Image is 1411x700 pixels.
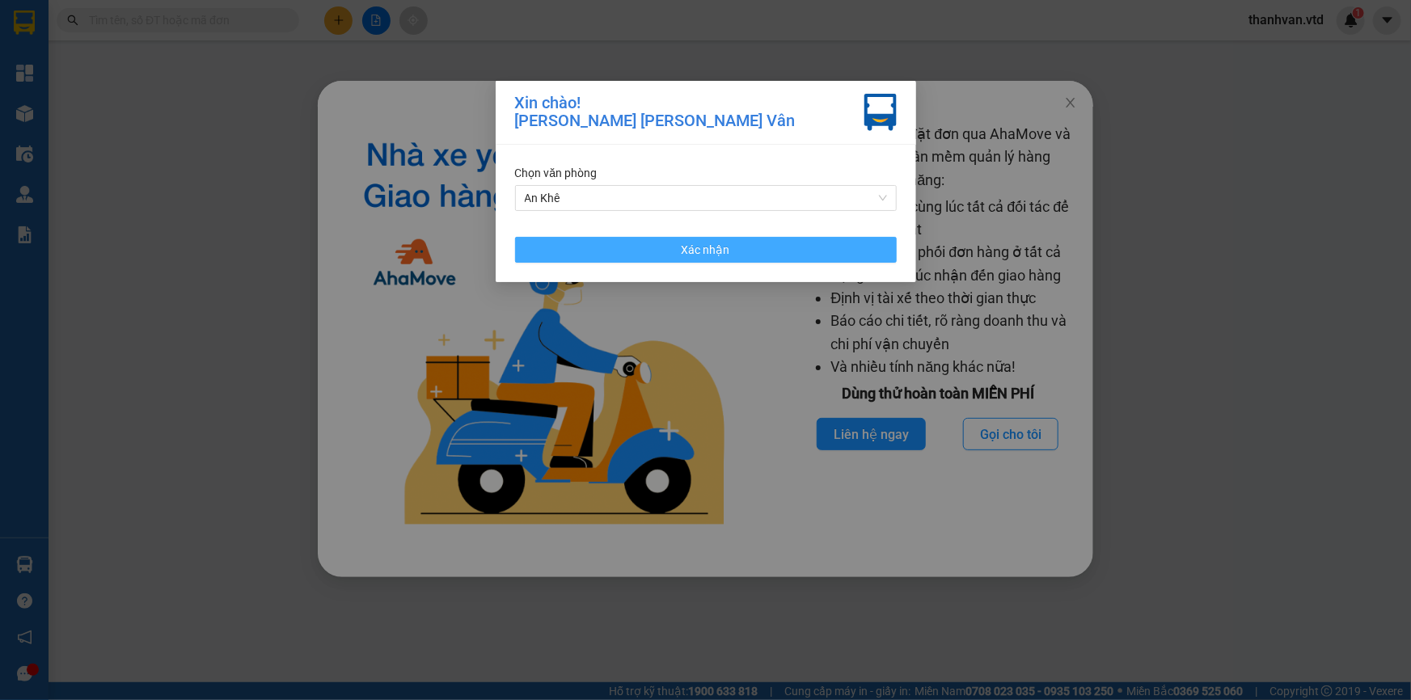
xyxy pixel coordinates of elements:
div: Xin chào! [PERSON_NAME] [PERSON_NAME] Vân [515,94,796,131]
span: Xác nhận [682,241,730,259]
span: An Khê [525,186,887,210]
button: Xác nhận [515,237,897,263]
div: Chọn văn phòng [515,164,897,182]
img: vxr-icon [864,94,897,131]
